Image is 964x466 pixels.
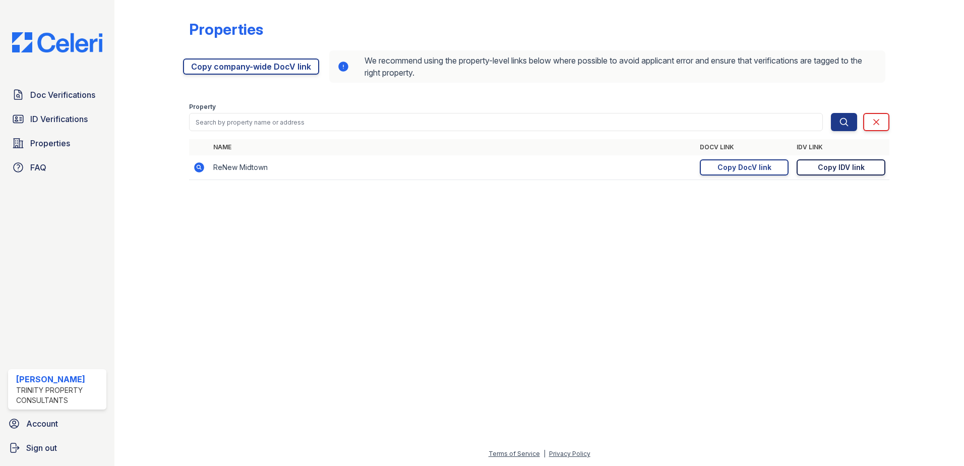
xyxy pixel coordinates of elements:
span: Doc Verifications [30,89,95,101]
a: Properties [8,133,106,153]
th: DocV Link [696,139,793,155]
a: Doc Verifications [8,85,106,105]
th: Name [209,139,696,155]
div: Trinity Property Consultants [16,385,102,405]
div: | [544,450,546,457]
div: Properties [189,20,263,38]
a: Copy DocV link [700,159,789,176]
div: Copy IDV link [818,162,865,172]
span: ID Verifications [30,113,88,125]
div: We recommend using the property-level links below where possible to avoid applicant error and ens... [329,50,885,83]
th: IDV Link [793,139,889,155]
a: FAQ [8,157,106,178]
span: FAQ [30,161,46,173]
a: Copy company-wide DocV link [183,59,319,75]
label: Property [189,103,216,111]
span: Sign out [26,442,57,454]
div: Copy DocV link [717,162,771,172]
a: ID Verifications [8,109,106,129]
td: ReNew Midtown [209,155,696,180]
a: Account [4,414,110,434]
div: [PERSON_NAME] [16,373,102,385]
a: Terms of Service [489,450,540,457]
a: Privacy Policy [549,450,590,457]
span: Account [26,418,58,430]
a: Copy IDV link [797,159,885,176]
img: CE_Logo_Blue-a8612792a0a2168367f1c8372b55b34899dd931a85d93a1a3d3e32e68fde9ad4.png [4,32,110,52]
span: Properties [30,137,70,149]
input: Search by property name or address [189,113,823,131]
a: Sign out [4,438,110,458]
